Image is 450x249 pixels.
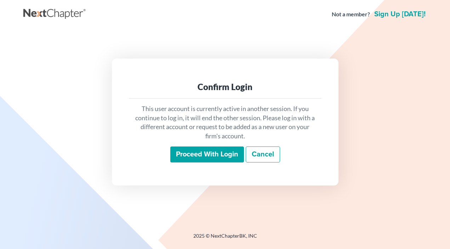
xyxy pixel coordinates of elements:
p: This user account is currently active in another session. If you continue to log in, it will end ... [135,104,316,141]
strong: Not a member? [332,10,370,18]
div: 2025 © NextChapterBK, INC [23,232,427,245]
a: Cancel [246,146,280,163]
div: Confirm Login [135,81,316,93]
a: Sign up [DATE]! [373,11,427,18]
input: Proceed with login [170,146,244,163]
